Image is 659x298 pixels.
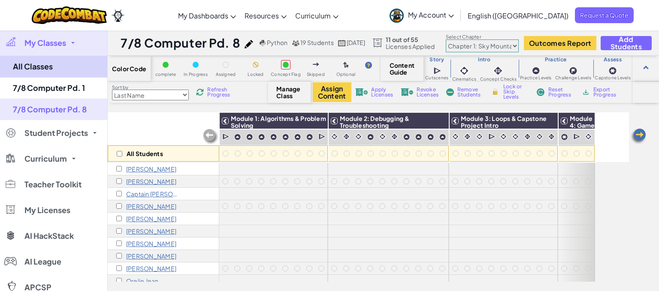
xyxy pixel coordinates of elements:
[390,9,404,23] img: avatar
[295,11,331,20] span: Curriculum
[555,75,591,80] span: Challenge Levels
[126,228,176,235] p: Owen Cawby
[475,132,484,141] img: IconCinematic.svg
[126,178,176,185] p: Rocco A
[248,72,263,77] span: Locked
[24,129,88,137] span: Student Projects
[24,155,67,163] span: Curriculum
[258,133,265,141] img: IconPracticeLevel.svg
[291,4,343,27] a: Curriculum
[330,132,339,141] img: IconCinematic.svg
[24,232,74,240] span: AI HackStack
[593,56,632,63] h3: Assess
[340,114,409,129] span: Module 2: Debugging & Troubleshooting
[584,132,592,141] img: IconCinematic.svg
[24,206,70,214] span: My Licenses
[231,114,326,129] span: Module 1: Algorithms & Problem Solving
[32,6,107,24] img: CodeCombat logo
[593,87,620,97] span: Export Progress
[371,87,393,97] span: Apply Licenses
[417,87,438,97] span: Revoke Licenses
[207,87,234,97] span: Refresh Progress
[126,240,176,247] p: Parker Doerrfeld
[24,181,82,188] span: Teacher Toolkit
[532,66,540,75] img: IconPracticeLevel.svg
[403,133,410,141] img: IconPracticeLevel.svg
[126,277,159,284] p: Orelie Jean
[126,265,176,272] p: Gabriel Gonzalez-Garcia
[390,62,415,75] span: Content Guide
[573,132,581,141] img: IconCutscene.svg
[582,88,590,96] img: IconArchive.svg
[386,36,435,43] span: 11 out of 55
[292,40,299,46] img: MultipleUsers.png
[608,36,644,50] span: Add Students
[112,65,146,72] span: Color Code
[386,43,435,50] span: Licenses Applied
[367,133,374,141] img: IconPracticeLevel.svg
[401,88,414,96] img: IconLicenseRevoke.svg
[425,75,448,80] span: Cutscenes
[240,4,291,27] a: Resources
[451,132,459,141] img: IconCinematic.svg
[126,190,180,197] p: Captain Bloxbeard
[307,72,325,77] span: Skipped
[313,63,319,66] img: IconSkippedLevel.svg
[184,72,208,77] span: In Progress
[313,82,351,102] button: Assign Content
[343,62,349,69] img: IconOptionalLevel.svg
[491,88,500,96] img: IconLock.svg
[127,150,163,157] p: All Students
[385,2,458,29] a: My Account
[318,132,326,141] img: IconCutscene.svg
[342,132,351,141] img: IconInteractive.svg
[535,132,544,141] img: IconCinematic.svg
[488,132,496,141] img: IconCutscene.svg
[480,77,517,81] span: Concept Checks
[468,11,568,20] span: English ([GEOGRAPHIC_DATA])
[548,87,574,97] span: Reset Progress
[575,7,634,23] a: Request a Quote
[415,133,422,141] img: IconPracticeLevel.svg
[608,66,617,75] img: IconCapstoneLevel.svg
[518,56,593,63] h3: Practice
[408,10,454,19] span: My Account
[458,65,470,77] img: IconCinematic.svg
[126,253,176,259] p: Eli Ford
[446,33,519,40] label: Select Chapter
[523,132,532,141] img: IconInteractive.svg
[126,215,176,222] p: Immanuel Carballo
[336,72,356,77] span: Optional
[561,133,568,141] img: IconCapstoneLevel.svg
[174,4,240,27] a: My Dashboards
[378,132,387,141] img: IconCinematic.svg
[121,35,240,51] h1: 7/8 Computer Pd. 8
[511,132,520,141] img: IconCinematic.svg
[499,132,508,141] img: IconCinematic.svg
[524,36,596,50] button: Outcomes Report
[457,87,483,97] span: Remove Students
[547,132,556,141] img: IconInteractive.svg
[202,128,219,145] img: Arrow_Left_Inactive.png
[267,39,287,46] span: Python
[245,40,253,48] img: iconPencil.svg
[452,77,476,81] span: Cinematics
[570,114,599,150] span: Module 4: Game Design & Capstone Project
[24,258,61,265] span: AI League
[439,133,446,141] img: IconPracticeLevel.svg
[178,11,228,20] span: My Dashboards
[282,133,289,141] img: IconPracticeLevel.svg
[196,88,204,96] img: IconReload.svg
[355,88,368,96] img: IconLicenseApply.svg
[271,72,301,77] span: Concept Flag
[126,203,176,210] p: Eli c
[503,84,529,99] span: Lock or Skip Levels
[492,65,504,77] img: IconInteractive.svg
[126,166,176,172] p: Elisha A
[450,56,518,63] h3: Intro
[234,133,241,141] img: IconPracticeLevel.svg
[595,75,630,80] span: Capstone Levels
[463,132,472,141] img: IconInteractive.svg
